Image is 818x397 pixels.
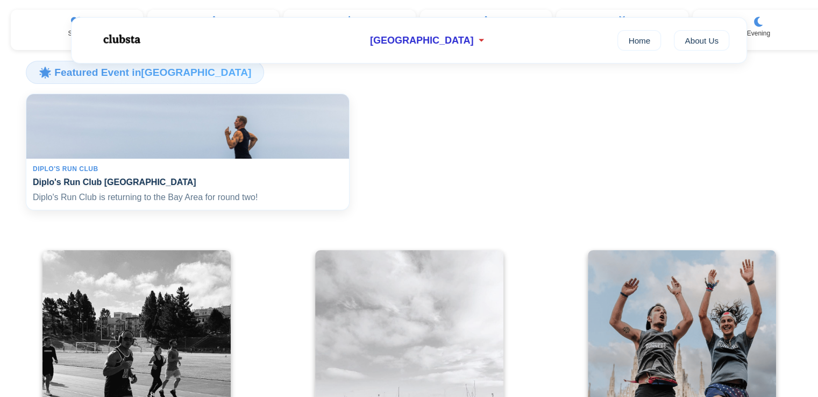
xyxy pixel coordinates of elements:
img: Logo [89,26,153,53]
img: Diplo's Run Club San Francisco [22,93,354,160]
span: [GEOGRAPHIC_DATA] [370,35,473,46]
div: Diplo's Run Club [33,165,343,173]
h4: Diplo's Run Club [GEOGRAPHIC_DATA] [33,177,343,187]
p: Diplo's Run Club is returning to the Bay Area for round two! [33,192,343,203]
h3: 🌟 Featured Event in [GEOGRAPHIC_DATA] [26,61,264,83]
a: Home [617,30,661,51]
a: About Us [674,30,729,51]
